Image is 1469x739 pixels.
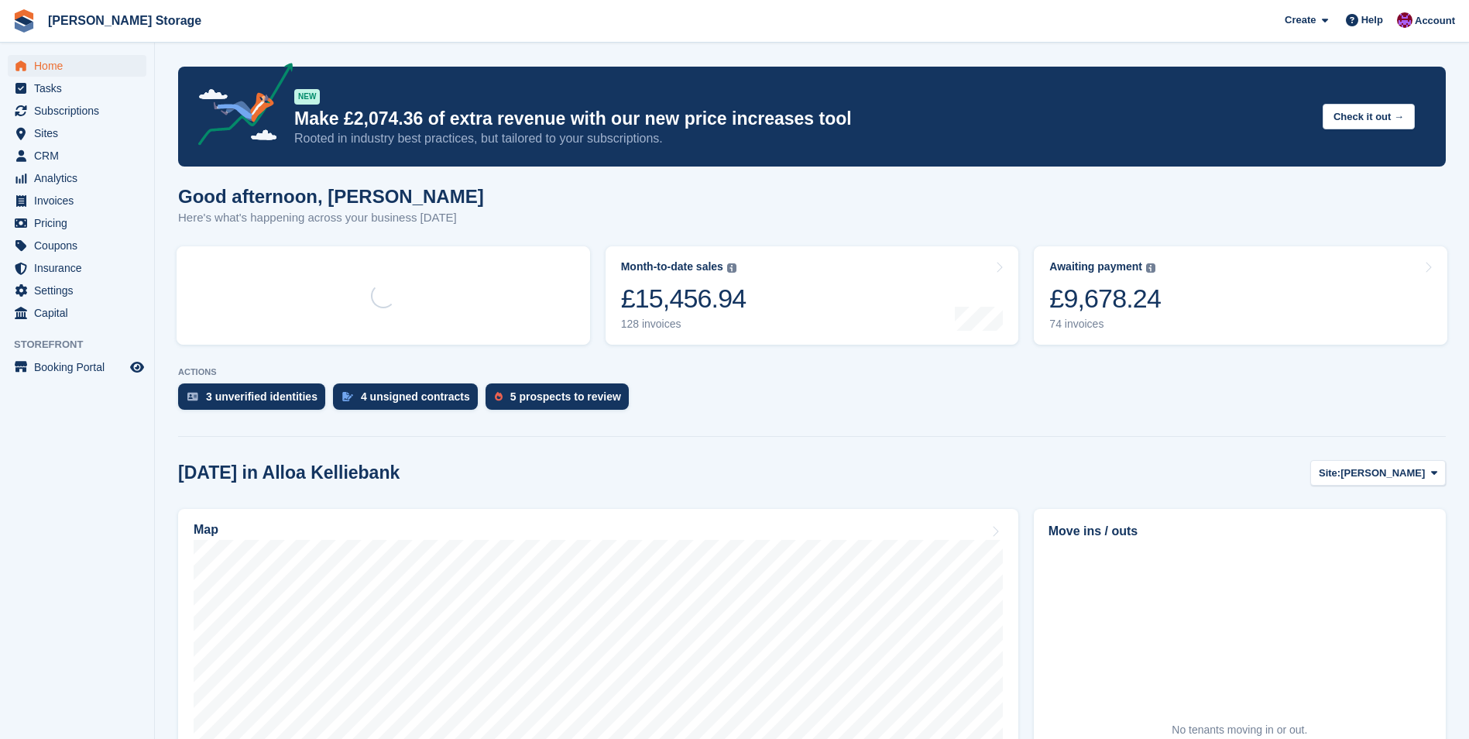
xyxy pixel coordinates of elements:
a: Preview store [128,358,146,376]
div: Awaiting payment [1049,260,1142,273]
span: [PERSON_NAME] [1340,466,1425,481]
p: Rooted in industry best practices, but tailored to your subscriptions. [294,130,1310,147]
span: Site: [1319,466,1340,481]
button: Check it out → [1323,104,1415,129]
img: verify_identity-adf6edd0f0f0b5bbfe63781bf79b02c33cf7c696d77639b501bdc392416b5a36.svg [187,392,198,401]
span: Pricing [34,212,127,234]
div: NEW [294,89,320,105]
span: Invoices [34,190,127,211]
div: £9,678.24 [1049,283,1161,315]
span: Account [1415,13,1455,29]
a: menu [8,302,146,324]
span: CRM [34,145,127,167]
span: Settings [34,280,127,301]
a: menu [8,235,146,256]
a: menu [8,356,146,378]
a: 5 prospects to review [486,383,637,418]
span: Analytics [34,167,127,189]
div: 3 unverified identities [206,390,317,403]
span: Tasks [34,77,127,99]
p: Here's what's happening across your business [DATE] [178,209,484,227]
img: icon-info-grey-7440780725fd019a000dd9b08b2336e03edf1995a4989e88bcd33f0948082b44.svg [1146,263,1155,273]
span: Storefront [14,337,154,352]
h2: Map [194,523,218,537]
div: 74 invoices [1049,318,1161,331]
p: Make £2,074.36 of extra revenue with our new price increases tool [294,108,1310,130]
a: menu [8,167,146,189]
span: Home [34,55,127,77]
img: icon-info-grey-7440780725fd019a000dd9b08b2336e03edf1995a4989e88bcd33f0948082b44.svg [727,263,736,273]
a: Awaiting payment £9,678.24 74 invoices [1034,246,1447,345]
a: menu [8,100,146,122]
h2: Move ins / outs [1049,522,1431,541]
a: menu [8,77,146,99]
div: £15,456.94 [621,283,747,315]
span: Help [1361,12,1383,28]
a: 4 unsigned contracts [333,383,486,418]
a: menu [8,190,146,211]
a: 3 unverified identities [178,383,333,418]
img: stora-icon-8386f47178a22dfd0bd8f6a31ec36ba5ce8667c1dd55bd0f319d3a0aa187defe.svg [12,9,36,33]
span: Sites [34,122,127,144]
a: menu [8,55,146,77]
span: Insurance [34,257,127,279]
a: menu [8,280,146,301]
h2: [DATE] in Alloa Kelliebank [178,462,400,483]
a: menu [8,145,146,167]
h1: Good afternoon, [PERSON_NAME] [178,186,484,207]
a: [PERSON_NAME] Storage [42,8,208,33]
img: Audra Whitelaw [1397,12,1412,28]
span: Subscriptions [34,100,127,122]
img: contract_signature_icon-13c848040528278c33f63329250d36e43548de30e8caae1d1a13099fd9432cc5.svg [342,392,353,401]
a: menu [8,212,146,234]
p: ACTIONS [178,367,1446,377]
span: Capital [34,302,127,324]
div: No tenants moving in or out. [1172,722,1307,738]
img: prospect-51fa495bee0391a8d652442698ab0144808aea92771e9ea1ae160a38d050c398.svg [495,392,503,401]
a: Month-to-date sales £15,456.94 128 invoices [606,246,1019,345]
span: Booking Portal [34,356,127,378]
span: Coupons [34,235,127,256]
div: 5 prospects to review [510,390,621,403]
button: Site: [PERSON_NAME] [1310,460,1446,486]
div: 128 invoices [621,318,747,331]
a: menu [8,257,146,279]
a: menu [8,122,146,144]
img: price-adjustments-announcement-icon-8257ccfd72463d97f412b2fc003d46551f7dbcb40ab6d574587a9cd5c0d94... [185,63,293,151]
span: Create [1285,12,1316,28]
div: 4 unsigned contracts [361,390,470,403]
div: Month-to-date sales [621,260,723,273]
